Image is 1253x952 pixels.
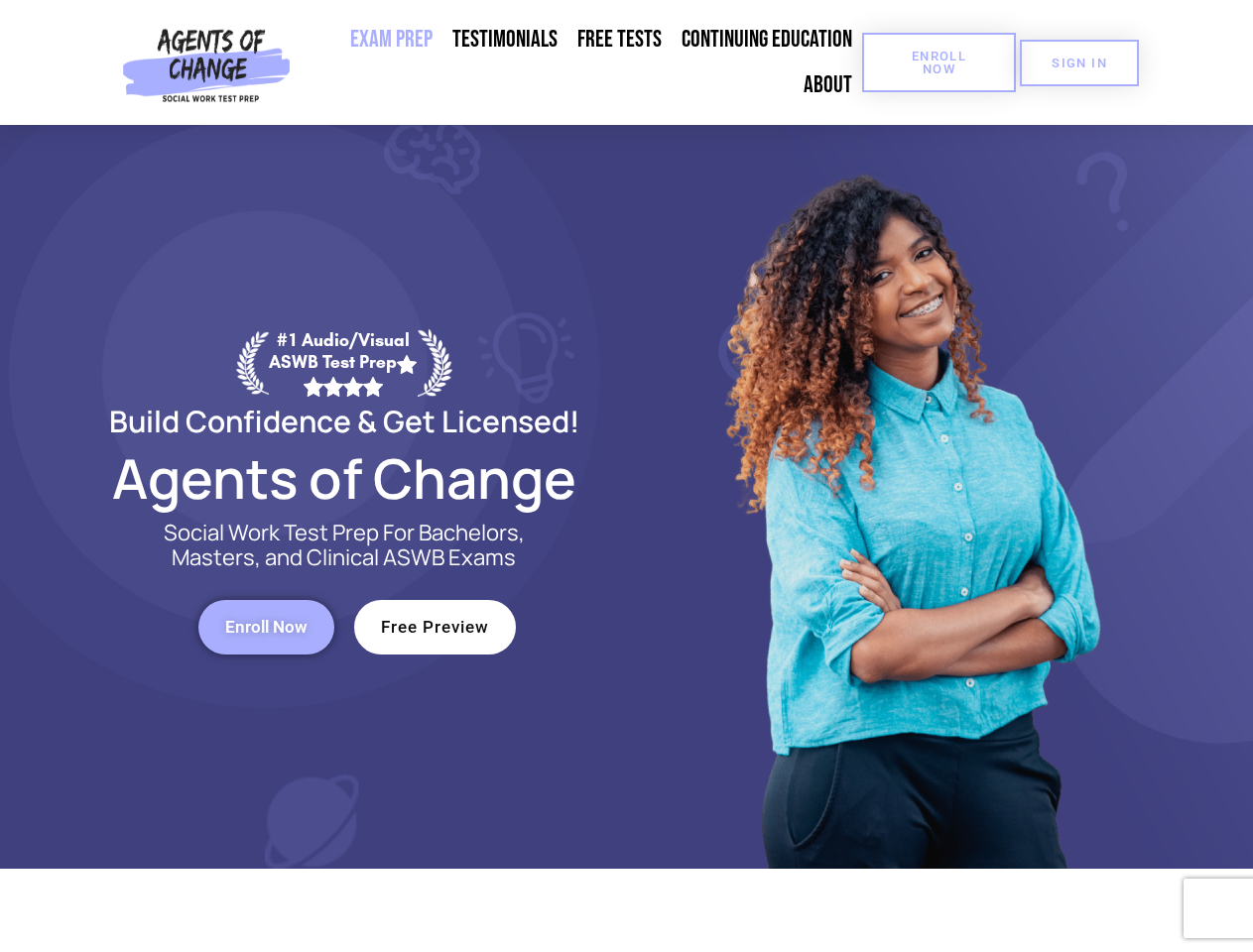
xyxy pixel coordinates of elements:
a: Exam Prep [340,17,442,62]
h2: Agents of Change [62,455,627,501]
a: SIGN IN [1020,40,1139,86]
div: #1 Audio/Visual ASWB Test Prep [269,329,418,396]
a: Continuing Education [672,17,862,62]
span: Free Preview [381,619,489,636]
p: Social Work Test Prep For Bachelors, Masters, and Clinical ASWB Exams [141,521,548,570]
img: Website Image 1 (1) [711,125,1108,869]
span: Enroll Now [894,50,984,75]
nav: Menu [299,17,862,108]
a: Testimonials [442,17,567,62]
span: SIGN IN [1052,57,1107,69]
h2: Build Confidence & Get Licensed! [62,407,627,435]
a: Enroll Now [198,600,334,654]
span: Enroll Now [225,619,308,636]
a: Free Preview [354,600,516,654]
a: Enroll Now [862,33,1016,92]
a: Free Tests [567,17,672,62]
a: About [794,62,862,108]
